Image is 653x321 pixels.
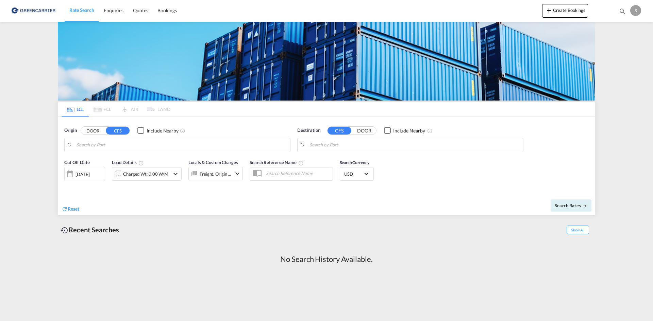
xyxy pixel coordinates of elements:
[384,127,425,134] md-checkbox: Checkbox No Ink
[619,7,626,18] div: icon-magnify
[619,7,626,15] md-icon: icon-magnify
[61,226,69,234] md-icon: icon-backup-restore
[188,160,238,165] span: Locals & Custom Charges
[630,5,641,16] div: S
[112,160,144,165] span: Load Details
[567,226,589,234] span: Show All
[77,140,287,150] input: Search by Port
[68,206,79,212] span: Reset
[147,127,179,134] div: Include Nearby
[69,7,94,13] span: Rate Search
[133,7,148,13] span: Quotes
[309,140,520,150] input: Search by Port
[10,3,56,18] img: b0b18ec08afe11efb1d4932555f5f09d.png
[81,127,105,135] button: DOOR
[64,127,77,134] span: Origin
[233,170,241,178] md-icon: icon-chevron-down
[157,7,177,13] span: Bookings
[542,4,588,18] button: icon-plus 400-fgCreate Bookings
[62,102,170,117] md-pagination-wrapper: Use the left and right arrow keys to navigate between tabs
[188,167,243,180] div: Freight Origin Destinationicon-chevron-down
[64,167,105,181] div: [DATE]
[137,127,179,134] md-checkbox: Checkbox No Ink
[64,160,90,165] span: Cut Off Date
[76,171,89,177] div: [DATE]
[280,254,372,265] div: No Search History Available.
[58,117,595,215] div: Origin DOOR CFS Checkbox No InkUnchecked: Ignores neighbouring ports when fetching rates.Checked ...
[551,199,591,212] button: Search Ratesicon-arrow-right
[62,206,68,212] md-icon: icon-refresh
[138,160,144,166] md-icon: Chargeable Weight
[393,127,425,134] div: Include Nearby
[250,160,304,165] span: Search Reference Name
[171,170,180,178] md-icon: icon-chevron-down
[263,168,333,178] input: Search Reference Name
[344,169,370,179] md-select: Select Currency: $ USDUnited States Dollar
[545,6,553,14] md-icon: icon-plus 400-fg
[200,169,232,179] div: Freight Origin Destination
[583,203,587,208] md-icon: icon-arrow-right
[340,160,369,165] span: Search Currency
[180,128,185,133] md-icon: Unchecked: Ignores neighbouring ports when fetching rates.Checked : Includes neighbouring ports w...
[104,7,123,13] span: Enquiries
[298,160,304,166] md-icon: Your search will be saved by the below given name
[106,127,130,135] button: CFS
[555,203,587,208] span: Search Rates
[58,22,595,101] img: GreenCarrierFCL_LCL.png
[112,167,182,181] div: Charged Wt: 0.00 W/Micon-chevron-down
[62,102,89,117] md-tab-item: LCL
[58,222,122,237] div: Recent Searches
[352,127,376,135] button: DOOR
[328,127,351,135] button: CFS
[64,180,69,190] md-datepicker: Select
[123,169,168,179] div: Charged Wt: 0.00 W/M
[344,171,363,177] span: USD
[427,128,433,133] md-icon: Unchecked: Ignores neighbouring ports when fetching rates.Checked : Includes neighbouring ports w...
[297,127,320,134] span: Destination
[62,206,79,213] div: icon-refreshReset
